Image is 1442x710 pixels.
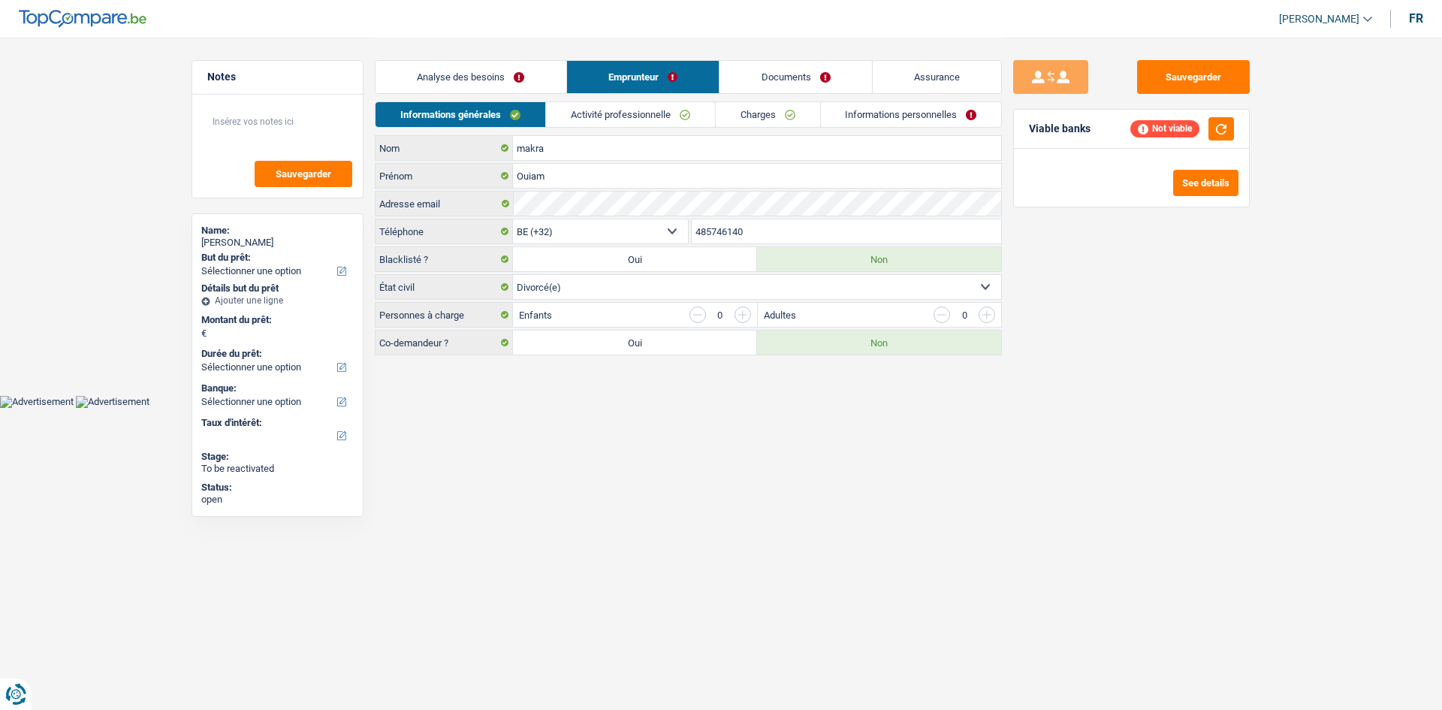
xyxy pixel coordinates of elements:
[513,331,757,355] label: Oui
[201,348,351,360] label: Durée du prêt:
[201,225,354,237] div: Name:
[719,61,872,93] a: Documents
[513,247,757,271] label: Oui
[201,494,354,506] div: open
[376,102,545,127] a: Informations générales
[376,331,513,355] label: Co-demandeur ?
[76,396,149,408] img: Advertisement
[713,310,727,320] div: 0
[376,192,513,216] label: Adresse email
[201,328,207,340] span: €
[716,102,820,127] a: Charges
[757,331,1001,355] label: Non
[1267,7,1372,32] a: [PERSON_NAME]
[873,61,1002,93] a: Assurance
[201,314,351,326] label: Montant du prêt:
[255,161,352,187] button: Sauvegarder
[207,71,348,83] h5: Notes
[376,275,513,299] label: État civil
[376,303,513,327] label: Personnes à charge
[1409,11,1423,26] div: fr
[201,282,354,295] div: Détails but du prêt
[201,295,354,306] div: Ajouter une ligne
[546,102,715,127] a: Activité professionnelle
[201,382,351,394] label: Banque:
[19,10,146,28] img: TopCompare Logo
[764,310,796,320] label: Adultes
[1137,60,1250,94] button: Sauvegarder
[376,136,513,160] label: Nom
[376,247,513,271] label: Blacklisté ?
[201,237,354,249] div: [PERSON_NAME]
[201,252,351,264] label: But du prêt:
[519,310,552,320] label: Enfants
[201,451,354,463] div: Stage:
[201,417,351,429] label: Taux d'intérêt:
[757,247,1001,271] label: Non
[1029,122,1091,135] div: Viable banks
[201,482,354,494] div: Status:
[376,164,513,188] label: Prénom
[821,102,1002,127] a: Informations personnelles
[201,463,354,475] div: To be reactivated
[276,169,331,179] span: Sauvegarder
[376,61,566,93] a: Analyse des besoins
[958,310,971,320] div: 0
[376,219,513,243] label: Téléphone
[1279,13,1359,26] span: [PERSON_NAME]
[692,219,1002,243] input: 401020304
[1173,170,1238,196] button: See details
[567,61,719,93] a: Emprunteur
[1130,120,1199,137] div: Not viable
